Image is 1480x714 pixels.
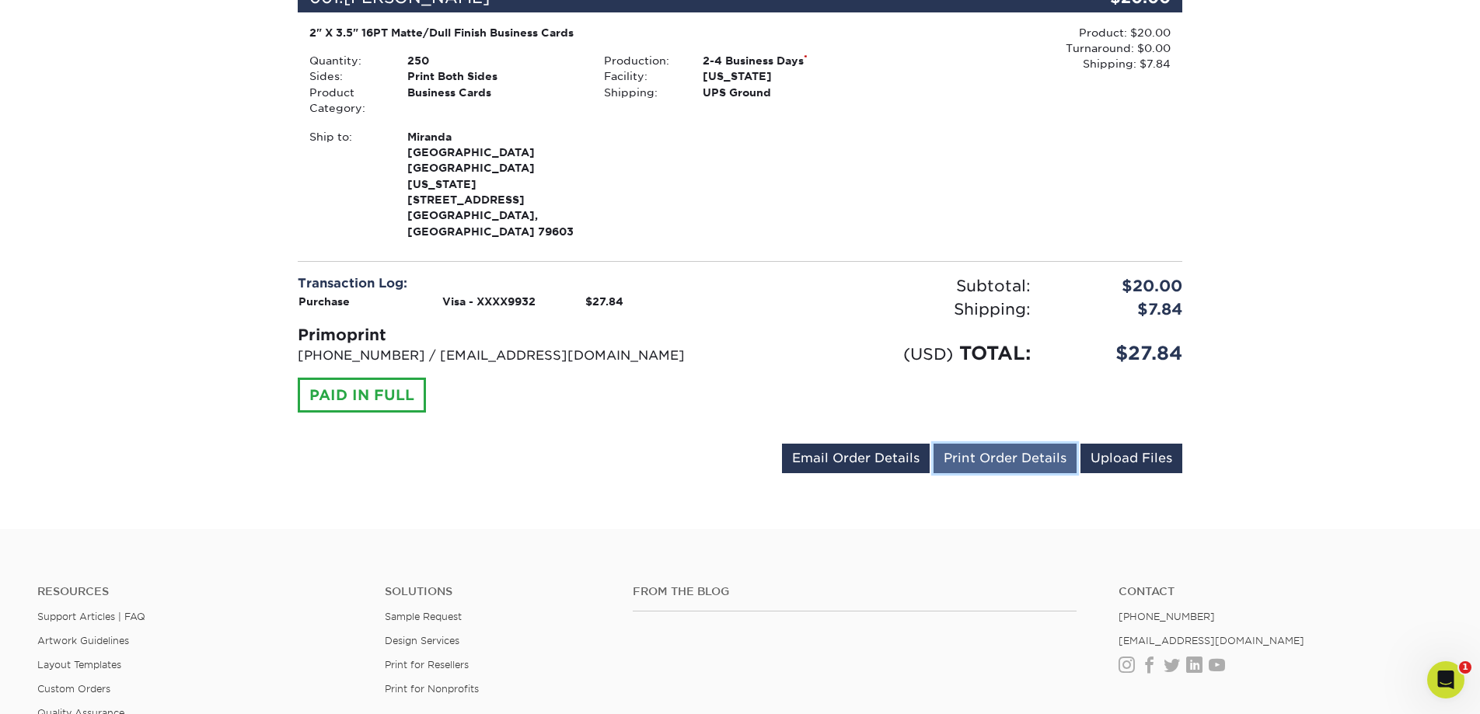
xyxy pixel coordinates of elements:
[298,347,728,365] p: [PHONE_NUMBER] / [EMAIL_ADDRESS][DOMAIN_NAME]
[888,25,1171,72] div: Product: $20.00 Turnaround: $0.00 Shipping: $7.84
[407,160,581,192] span: [GEOGRAPHIC_DATA][US_STATE]
[396,68,592,84] div: Print Both Sides
[691,53,888,68] div: 2-4 Business Days
[298,129,396,240] div: Ship to:
[585,295,623,308] strong: $27.84
[1042,340,1194,367] div: $27.84
[740,274,1042,298] div: Subtotal:
[1427,661,1464,698] iframe: Intercom live chat
[37,635,129,646] a: Artwork Guidelines
[1080,444,1182,473] a: Upload Files
[407,129,581,238] strong: [GEOGRAPHIC_DATA], [GEOGRAPHIC_DATA] 79603
[1119,585,1443,598] a: Contact
[385,635,459,646] a: Design Services
[407,129,581,161] span: Miranda [GEOGRAPHIC_DATA]
[1459,661,1471,674] span: 1
[442,295,536,308] strong: Visa - XXXX9932
[592,68,690,84] div: Facility:
[37,585,361,598] h4: Resources
[298,274,728,293] div: Transaction Log:
[298,53,396,68] div: Quantity:
[903,344,953,364] small: (USD)
[1042,274,1194,298] div: $20.00
[1042,298,1194,321] div: $7.84
[592,53,690,68] div: Production:
[298,68,396,84] div: Sides:
[959,342,1031,364] span: TOTAL:
[385,585,609,598] h4: Solutions
[1119,635,1304,646] a: [EMAIL_ADDRESS][DOMAIN_NAME]
[309,25,876,40] div: 2" X 3.5" 16PT Matte/Dull Finish Business Cards
[298,378,426,413] div: PAID IN FULL
[298,323,728,347] div: Primoprint
[782,444,930,473] a: Email Order Details
[691,85,888,100] div: UPS Ground
[385,659,469,670] a: Print for Resellers
[691,68,888,84] div: [US_STATE]
[740,298,1042,321] div: Shipping:
[934,444,1077,473] a: Print Order Details
[385,683,479,695] a: Print for Nonprofits
[37,611,145,622] a: Support Articles | FAQ
[298,295,350,308] strong: Purchase
[396,85,592,117] div: Business Cards
[396,53,592,68] div: 250
[592,85,690,100] div: Shipping:
[385,611,462,622] a: Sample Request
[633,585,1077,598] h4: From the Blog
[407,192,581,207] span: [STREET_ADDRESS]
[298,85,396,117] div: Product Category:
[1119,611,1215,622] a: [PHONE_NUMBER]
